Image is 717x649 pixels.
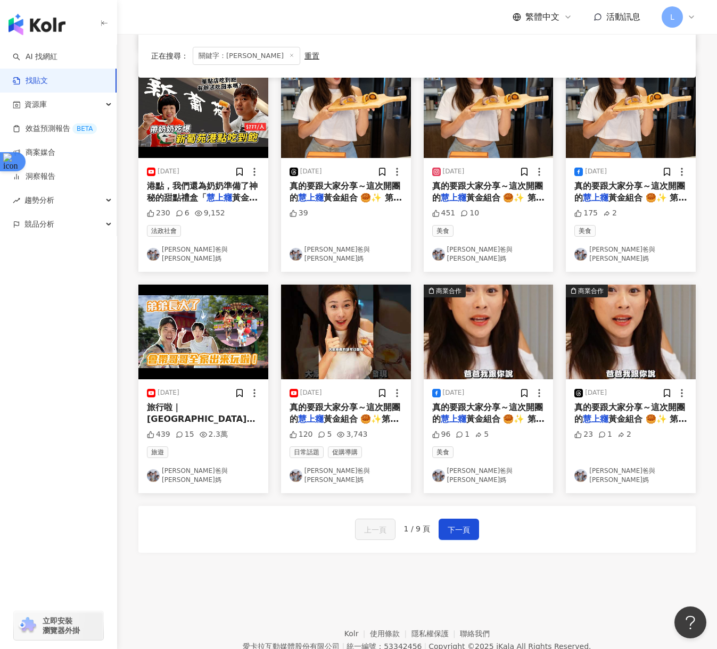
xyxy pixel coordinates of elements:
[566,285,696,379] img: post-image
[344,629,370,638] a: Kolr
[525,11,559,23] span: 繁體中文
[424,63,554,158] img: post-image
[138,63,268,158] img: post-image
[574,193,687,214] span: 黃金組合 🥮✨ 第一次吃到
[441,193,466,203] mark: 慧上癮
[200,429,228,440] div: 2.3萬
[300,167,322,176] div: [DATE]
[158,167,179,176] div: [DATE]
[290,208,308,219] div: 39
[443,388,465,397] div: [DATE]
[147,208,170,219] div: 230
[574,245,687,263] a: KOL Avatar[PERSON_NAME]爸與[PERSON_NAME]媽
[328,446,362,458] span: 促購導購
[290,469,302,482] img: KOL Avatar
[574,248,587,261] img: KOL Avatar
[147,181,258,203] span: 港點，我們還為奶奶準備了神秘的甜點禮盒「
[290,446,324,458] span: 日常話題
[432,225,454,237] span: 美食
[424,285,554,379] img: post-image
[583,414,608,424] mark: 慧上癮
[13,197,20,204] span: rise
[443,167,465,176] div: [DATE]
[337,429,367,440] div: 3,743
[290,402,400,424] span: 真的要跟大家分享～這次開團的
[290,193,402,214] span: 黃金組合 🥮✨ 第一次吃到
[432,414,545,436] span: 黃金組合 🥮✨ 第一次吃到
[574,402,685,424] span: 真的要跟大家分享～這次開團的
[411,629,460,638] a: 隱私權保護
[290,414,399,436] span: 黃金組合 🥮✨第一次吃到
[43,616,80,635] span: 立即安裝 瀏覽器外掛
[617,429,631,440] div: 2
[574,225,596,237] span: 美食
[432,248,445,261] img: KOL Avatar
[598,429,612,440] div: 1
[13,171,55,182] a: 洞察報告
[13,76,48,86] a: 找貼文
[158,388,179,397] div: [DATE]
[606,12,640,22] span: 活動訊息
[24,93,47,117] span: 資源庫
[432,181,543,203] span: 真的要跟大家分享～這次開團的
[432,429,451,440] div: 96
[290,245,402,263] a: KOL Avatar[PERSON_NAME]爸與[PERSON_NAME]媽
[304,52,319,60] div: 重置
[674,606,706,638] iframe: Help Scout Beacon - Open
[574,429,593,440] div: 23
[14,611,103,640] a: chrome extension立即安裝 瀏覽器外掛
[290,429,313,440] div: 120
[424,285,554,379] button: 商業合作
[603,208,617,219] div: 2
[290,248,302,261] img: KOL Avatar
[441,414,466,424] mark: 慧上癮
[578,286,604,296] div: 商業合作
[460,208,479,219] div: 10
[432,446,454,458] span: 美食
[432,467,545,485] a: KOL Avatar[PERSON_NAME]爸與[PERSON_NAME]媽
[13,123,97,134] a: 效益預測報告BETA
[298,193,324,203] mark: 慧上癮
[585,388,607,397] div: [DATE]
[17,617,38,634] img: chrome extension
[147,245,260,263] a: KOL Avatar[PERSON_NAME]爸與[PERSON_NAME]媽
[193,47,300,65] span: 關鍵字：[PERSON_NAME]
[13,52,57,62] a: searchAI 找網紅
[404,525,431,533] span: 1 / 9 頁
[432,245,545,263] a: KOL Avatar[PERSON_NAME]爸與[PERSON_NAME]媽
[574,414,687,436] span: 黃金組合 🥮✨ 第一次吃到
[574,181,685,203] span: 真的要跟大家分享～這次開團的
[318,429,332,440] div: 5
[147,402,255,448] span: 旅行啦｜[GEOGRAPHIC_DATA]｜[PERSON_NAME]爸與[PERSON_NAME]媽「
[432,469,445,482] img: KOL Avatar
[585,167,607,176] div: [DATE]
[151,52,188,60] span: 正在搜尋 ：
[290,181,400,203] span: 真的要跟大家分享～這次開團的
[574,208,598,219] div: 175
[9,14,65,35] img: logo
[281,285,411,379] img: post-image
[298,414,324,424] mark: 慧上癮
[300,388,322,397] div: [DATE]
[147,469,160,482] img: KOL Avatar
[456,429,469,440] div: 1
[207,193,232,203] mark: 慧上癮
[566,63,696,158] img: post-image
[460,629,490,638] a: 聯絡我們
[583,193,608,203] mark: 慧上癮
[24,212,54,236] span: 競品分析
[436,286,461,296] div: 商業合作
[290,467,402,485] a: KOL Avatar[PERSON_NAME]爸與[PERSON_NAME]媽
[670,11,674,23] span: L
[281,63,411,158] button: 商業合作
[138,285,268,379] img: post-image
[147,248,160,261] img: KOL Avatar
[176,429,194,440] div: 15
[432,208,456,219] div: 451
[195,208,225,219] div: 9,152
[566,63,696,158] button: 商業合作
[355,519,395,540] button: 上一頁
[24,188,54,212] span: 趨勢分析
[439,519,479,540] button: 下一頁
[147,467,260,485] a: KOL Avatar[PERSON_NAME]爸與[PERSON_NAME]媽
